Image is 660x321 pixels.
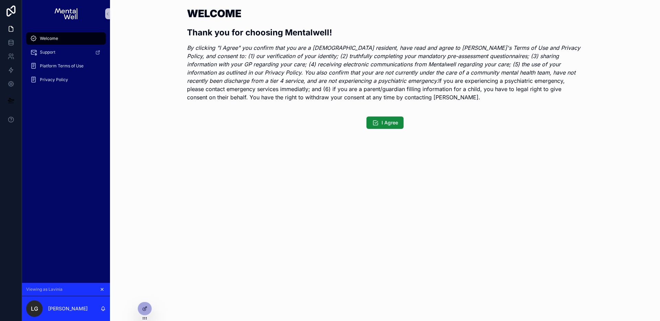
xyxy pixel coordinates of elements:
h2: Thank you for choosing Mentalwell! [187,27,583,38]
span: Viewing as Lavinia [26,287,63,292]
a: Platform Terms of Use [26,60,106,72]
span: I Agree [382,119,398,126]
h1: WELCOME [187,8,583,19]
em: By clicking "I Agree" you confirm that you are a [DEMOGRAPHIC_DATA] resident, have read and agree... [187,44,580,84]
div: scrollable content [22,27,110,95]
p: [PERSON_NAME] [48,305,88,312]
span: LG [31,305,38,313]
span: Support [40,49,55,55]
button: I Agree [366,117,404,129]
a: Privacy Policy [26,74,106,86]
p: If you are experiencing a psychiatric emergency, please contact emergency services immediatly; an... [187,44,583,101]
a: Welcome [26,32,106,45]
img: App logo [55,8,77,19]
a: Support [26,46,106,58]
span: Platform Terms of Use [40,63,84,69]
span: Welcome [40,36,58,41]
span: Privacy Policy [40,77,68,82]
